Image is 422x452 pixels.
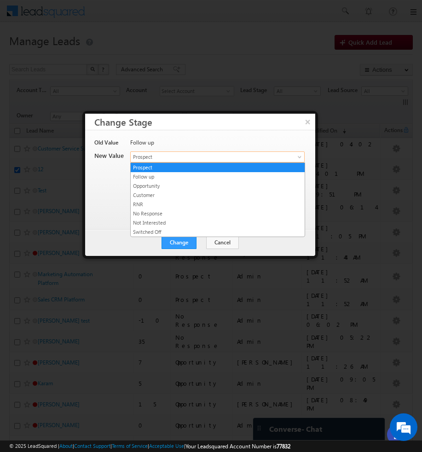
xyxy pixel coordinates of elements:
img: d_60004797649_company_0_60004797649 [16,48,39,60]
div: Minimize live chat window [151,5,173,27]
em: Start Chat [125,284,167,296]
a: Follow up [131,173,305,181]
div: Follow up [130,139,304,151]
a: Acceptable Use [149,443,184,449]
a: No Response [131,209,305,218]
a: Switched Off [131,228,305,236]
div: New Value [94,151,125,164]
span: 77832 [277,443,290,450]
ul: Prospect [130,162,305,237]
span: © 2025 LeadSquared | | | | | [9,442,290,451]
span: Your Leadsquared Account Number is [185,443,290,450]
a: About [59,443,73,449]
a: RNR [131,200,305,209]
div: Chat with us now [48,48,155,60]
a: Contact Support [74,443,110,449]
span: Prospect [131,153,283,161]
h3: Change Stage [94,114,315,130]
a: Prospect [131,163,305,172]
a: Terms of Service [112,443,148,449]
a: Customer [131,191,305,199]
button: Change [162,236,197,249]
button: × [301,114,315,130]
a: Not Interested [131,219,305,227]
a: Opportunity [131,182,305,190]
textarea: Type your message and hit 'Enter' [12,85,168,276]
button: Cancel [206,236,239,249]
a: Prospect [130,151,305,162]
div: Old Value [94,139,125,151]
